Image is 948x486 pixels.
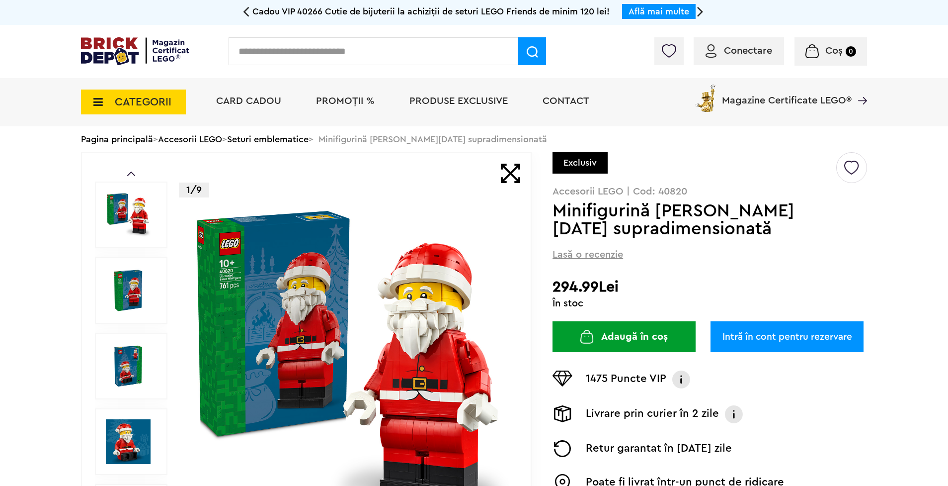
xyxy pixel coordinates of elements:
[553,248,623,262] span: Lasă o recenzie
[216,96,281,106] a: Card Cadou
[553,440,572,457] img: Returnare
[81,135,153,144] a: Pagina principală
[115,97,171,107] span: CATEGORII
[722,83,852,105] span: Magazine Certificate LEGO®
[106,344,151,389] img: Minifigurină Moș Crăciun supradimensionată LEGO 40820
[553,298,867,308] div: În stoc
[724,46,772,56] span: Conectare
[852,83,867,93] a: Magazine Certificate LEGO®
[706,46,772,56] a: Conectare
[586,405,719,423] p: Livrare prin curier în 2 zile
[409,96,508,106] a: Produse exclusive
[106,268,151,313] img: Minifigurină Moș Crăciun supradimensionată
[227,135,309,144] a: Seturi emblematice
[724,405,744,423] img: Info livrare prin curier
[629,7,689,16] a: Află mai multe
[106,419,151,464] img: Seturi Lego Minifigurină Moș Crăciun supradimensionată
[158,135,222,144] a: Accesorii LEGO
[671,371,691,389] img: Info VIP
[711,321,864,352] a: Intră în cont pentru rezervare
[543,96,589,106] a: Contact
[825,46,843,56] span: Coș
[846,46,856,57] small: 0
[553,371,572,387] img: Puncte VIP
[553,202,835,238] h1: Minifigurină [PERSON_NAME][DATE] supradimensionată
[586,440,732,457] p: Retur garantat în [DATE] zile
[316,96,375,106] a: PROMOȚII %
[553,278,867,296] h2: 294.99Lei
[252,7,610,16] span: Cadou VIP 40266 Cutie de bijuterii la achiziții de seturi LEGO Friends de minim 120 lei!
[106,193,151,237] img: Minifigurină Moș Crăciun supradimensionată
[553,187,867,196] p: Accesorii LEGO | Cod: 40820
[553,321,696,352] button: Adaugă în coș
[81,126,867,152] div: > > > Minifigurină [PERSON_NAME][DATE] supradimensionată
[586,371,666,389] p: 1475 Puncte VIP
[179,183,209,197] p: 1/9
[127,172,135,176] a: Prev
[553,405,572,422] img: Livrare
[553,152,608,174] div: Exclusiv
